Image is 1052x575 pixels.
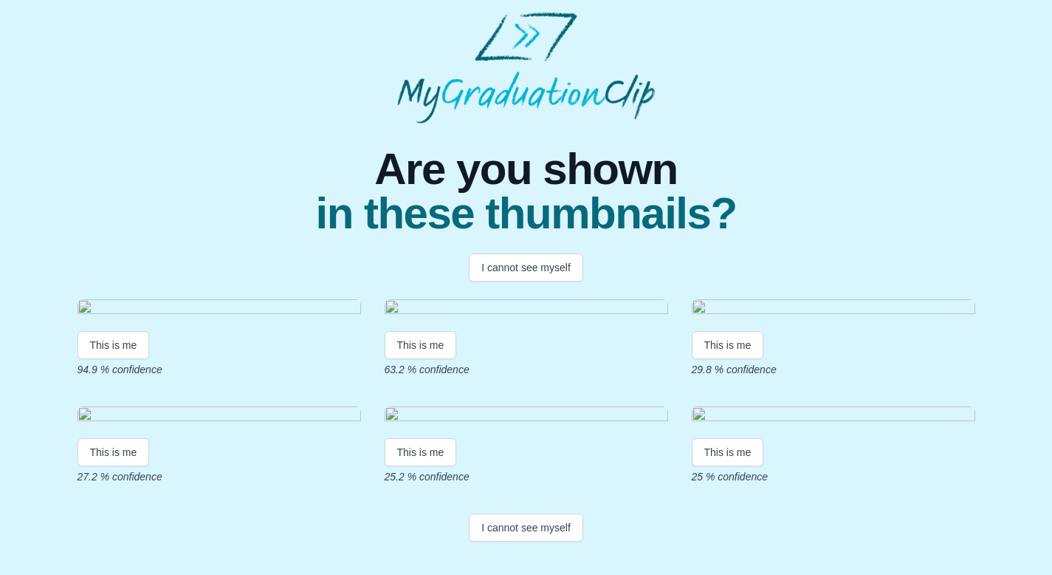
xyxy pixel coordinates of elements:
img: 6f3e26ee042aa19b4dc29f9f9a01f703c365d3a7.gif [692,299,975,319]
p: 94.9 % confidence [78,362,361,377]
p: 63.2 % confidence [385,362,668,377]
button: This is me [385,331,457,359]
button: This is me [385,438,457,466]
span: in these thumbnails? [315,191,736,236]
button: I cannot see myself [469,254,583,282]
p: 25.2 % confidence [385,469,668,484]
button: This is me [692,438,764,466]
img: 74c36096c57d8f2dc175dce372d7648f4f032477.gif [78,406,361,426]
img: c15dd73c10eb8a6c292aff0935eb2bdca58d3b52.gif [385,406,668,426]
p: 25 % confidence [692,469,975,484]
button: This is me [692,331,764,359]
button: This is me [78,438,150,466]
button: I cannot see myself [469,514,583,542]
span: Are you shown [315,147,736,191]
img: b9cd75ef71839f04ca3ad9bcc9917402955ff9e1.gif [385,299,668,319]
button: This is me [78,331,150,359]
img: 7fdd395c1af1118e8bdffbe272b544bbf2542dd6.gif [692,406,975,426]
p: 27.2 % confidence [78,469,361,484]
p: 29.8 % confidence [692,362,975,377]
img: MyGraduationClip [397,12,654,123]
img: 46478729aef9e1cabbc8c5b4241fb8d7f24e8990.gif [78,299,361,319]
